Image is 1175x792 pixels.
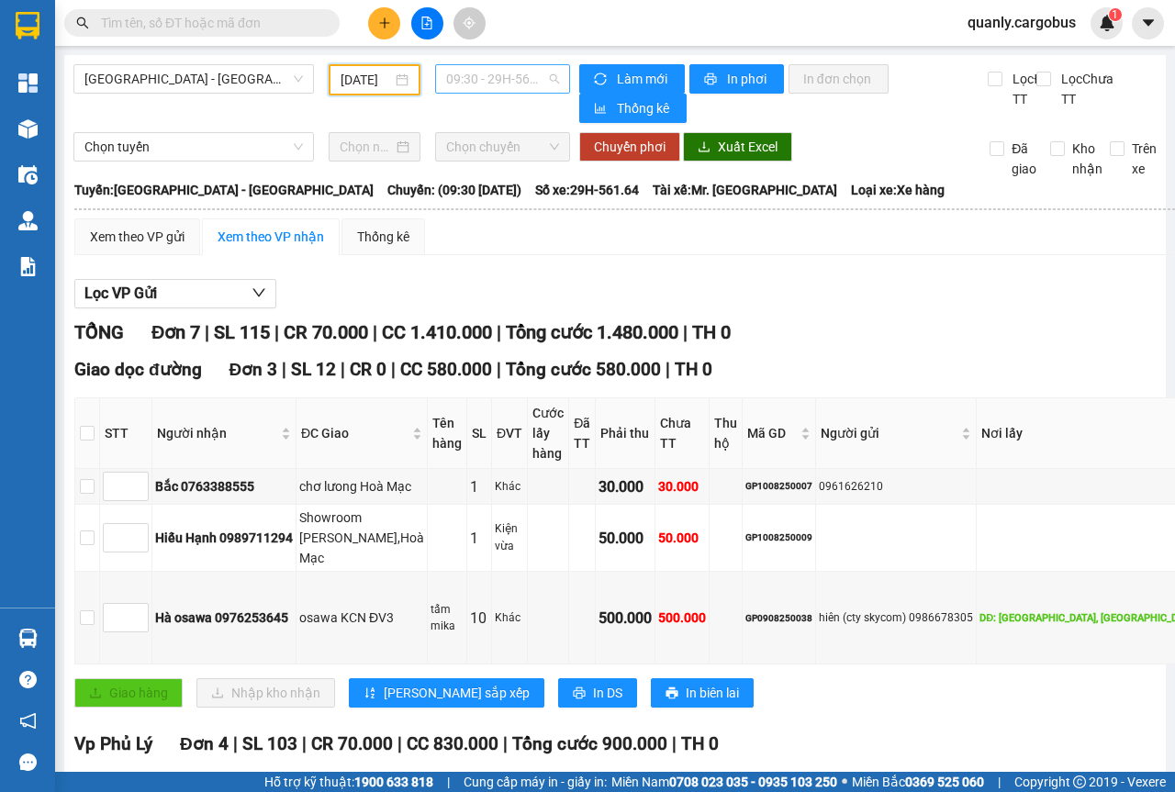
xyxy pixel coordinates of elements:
[19,671,37,688] span: question-circle
[569,398,596,469] th: Đã TT
[349,678,544,708] button: sort-ascending[PERSON_NAME] sắp xếp
[155,476,293,496] div: Bắc 0763388555
[350,359,386,380] span: CR 0
[470,607,488,630] div: 10
[1125,139,1164,179] span: Trên xe
[19,712,37,730] span: notification
[467,398,492,469] th: SL
[205,321,209,343] span: |
[692,321,731,343] span: TH 0
[1004,139,1044,179] span: Đã giao
[76,17,89,29] span: search
[384,683,530,703] span: [PERSON_NAME] sắp xếp
[497,359,501,380] span: |
[651,678,754,708] button: printerIn biên lai
[157,423,277,443] span: Người nhận
[506,321,678,343] span: Tổng cước 1.480.000
[341,359,345,380] span: |
[74,733,152,754] span: Vp Phủ Lý
[16,12,39,39] img: logo-vxr
[495,520,524,555] div: Kiện vừa
[653,180,837,200] span: Tài xế: Mr. [GEOGRAPHIC_DATA]
[368,7,400,39] button: plus
[341,70,392,90] input: 11/08/2025
[655,398,710,469] th: Chưa TT
[387,180,521,200] span: Chuyến: (09:30 [DATE])
[431,601,464,636] div: tấm mika
[155,528,293,548] div: Hiếu Hạnh 0989711294
[497,321,501,343] span: |
[611,772,837,792] span: Miền Nam
[851,180,945,200] span: Loại xe: Xe hàng
[579,94,687,123] button: bar-chartThống kê
[745,530,812,545] div: GP1008250009
[953,11,1091,34] span: quanly.cargobus
[340,137,393,157] input: Chọn ngày
[495,609,524,627] div: Khác
[101,13,318,33] input: Tìm tên, số ĐT hoặc mã đơn
[528,398,569,469] th: Cước lấy hàng
[74,678,183,708] button: uploadGiao hàng
[573,686,586,701] span: printer
[74,321,124,343] span: TỔNG
[282,359,286,380] span: |
[218,227,324,247] div: Xem theo VP nhận
[617,69,670,89] span: Làm mới
[698,140,711,155] span: download
[378,17,391,29] span: plus
[905,775,984,789] strong: 0369 525 060
[666,686,678,701] span: printer
[84,65,303,93] span: Hà Nội - Phủ Lý
[74,279,276,308] button: Lọc VP Gửi
[599,527,652,550] div: 50.000
[686,683,739,703] span: In biên lai
[596,398,655,469] th: Phải thu
[19,753,37,771] span: message
[18,165,38,184] img: warehouse-icon
[252,285,266,300] span: down
[302,733,307,754] span: |
[535,180,639,200] span: Số xe: 29H-561.64
[1112,8,1118,21] span: 1
[998,772,1001,792] span: |
[658,608,706,628] div: 500.000
[1054,69,1116,109] span: Lọc Chưa TT
[506,359,661,380] span: Tổng cước 580.000
[470,527,488,550] div: 1
[594,73,610,87] span: sync
[373,321,377,343] span: |
[666,359,670,380] span: |
[689,64,784,94] button: printerIn phơi
[743,572,816,664] td: GP0908250038
[470,475,488,498] div: 1
[593,683,622,703] span: In DS
[397,733,402,754] span: |
[852,772,984,792] span: Miền Bắc
[710,398,743,469] th: Thu hộ
[18,73,38,93] img: dashboard-icon
[382,321,492,343] span: CC 1.410.000
[683,321,688,343] span: |
[196,678,335,708] button: downloadNhập kho nhận
[151,321,200,343] span: Đơn 7
[407,733,498,754] span: CC 830.000
[180,733,229,754] span: Đơn 4
[100,398,152,469] th: STT
[446,133,558,161] span: Chọn chuyến
[357,227,409,247] div: Thống kê
[1005,69,1053,109] span: Lọc Đã TT
[842,778,847,786] span: ⚪️
[617,98,672,118] span: Thống kê
[284,321,368,343] span: CR 70.000
[1099,15,1115,31] img: icon-new-feature
[364,686,376,701] span: sort-ascending
[745,479,812,494] div: GP1008250007
[669,775,837,789] strong: 0708 023 035 - 0935 103 250
[264,772,433,792] span: Hỗ trợ kỹ thuật:
[354,775,433,789] strong: 1900 633 818
[214,321,270,343] span: SL 115
[1132,7,1164,39] button: caret-down
[512,733,667,754] span: Tổng cước 900.000
[155,608,293,628] div: Hà osawa 0976253645
[819,609,973,627] div: hiên (cty skycom) 0986678305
